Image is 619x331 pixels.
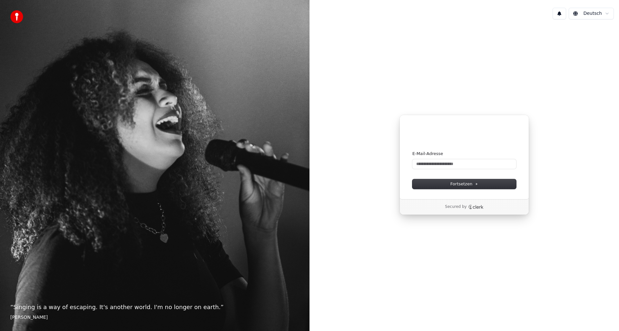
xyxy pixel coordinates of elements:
[10,10,23,23] img: youka
[412,179,516,189] button: Fortsetzen
[450,181,478,187] span: Fortsetzen
[10,303,299,312] p: “ Singing is a way of escaping. It's another world. I'm no longer on earth. ”
[10,314,299,321] footer: [PERSON_NAME]
[468,205,484,209] a: Clerk logo
[445,204,467,209] p: Secured by
[412,151,443,157] label: E-Mail-Adresse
